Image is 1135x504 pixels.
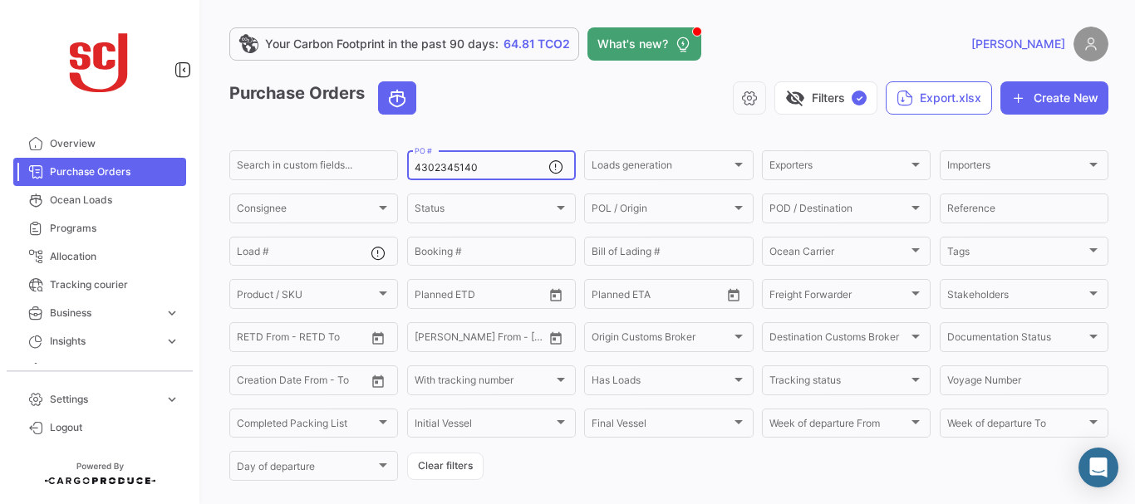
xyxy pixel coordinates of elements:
input: From [415,334,438,345]
span: [PERSON_NAME] [971,36,1065,52]
span: Insights [50,334,158,349]
input: From [237,334,260,345]
span: Documentation Status [947,334,1086,345]
span: Final Vessel [592,420,730,432]
input: To [272,377,333,389]
span: Consignee [237,205,376,217]
span: Week of departure To [947,420,1086,432]
span: expand_more [165,392,179,407]
button: visibility_offFilters✓ [774,81,877,115]
a: Your Carbon Footprint in the past 90 days:64.81 TCO2 [229,27,579,61]
span: Tracking status [769,377,908,389]
a: Purchase Orders [13,158,186,186]
button: Open calendar [543,282,568,307]
button: Open calendar [366,369,391,394]
a: Tracking courier [13,271,186,299]
span: Product / SKU [237,291,376,302]
span: Importers [947,162,1086,174]
h3: Purchase Orders [229,81,421,115]
span: Has Loads [592,377,730,389]
input: To [626,291,688,302]
button: Create New [1000,81,1108,115]
div: Abrir Intercom Messenger [1078,448,1118,487]
img: placeholder-user.png [1074,27,1108,61]
input: To [450,334,511,345]
a: Allocation [13,242,186,271]
span: Settings [50,392,158,407]
a: Overview [13,130,186,158]
span: Initial Vessel [415,420,553,432]
span: Day of departure [237,463,376,475]
button: Export.xlsx [886,81,992,115]
button: What's new? [587,27,701,61]
span: visibility_off [785,88,805,108]
a: Programs [13,214,186,242]
button: Ocean [379,82,415,114]
span: Status [415,205,553,217]
span: POL / Origin [592,205,730,217]
span: Freight Forwarder [769,291,908,302]
span: expand_more [165,306,179,321]
span: Logout [50,420,179,435]
span: Purchase Orders [50,164,179,179]
button: Clear filters [407,453,484,480]
span: What's new? [597,36,668,52]
span: With tracking number [415,377,553,389]
span: POD / Destination [769,205,908,217]
input: From [415,291,438,302]
span: Tracking courier [50,277,179,292]
span: Destination Customs Broker [769,334,908,345]
span: Ocean Loads [50,193,179,208]
span: Week of departure From [769,420,908,432]
input: To [272,334,333,345]
button: Open calendar [721,282,746,307]
span: Origin Customs Broker [592,334,730,345]
img: scj_logo1.svg [58,20,141,103]
span: Carbon Footprint [50,362,179,377]
span: Exporters [769,162,908,174]
span: Allocation [50,249,179,264]
span: Stakeholders [947,291,1086,302]
span: Your Carbon Footprint in the past 90 days: [265,36,499,52]
a: Ocean Loads [13,186,186,214]
span: Tags [947,248,1086,260]
span: Programs [50,221,179,236]
span: Loads generation [592,162,730,174]
input: From [592,291,615,302]
span: Overview [50,136,179,151]
span: expand_more [165,334,179,349]
span: Ocean Carrier [769,248,908,260]
span: ✓ [852,91,867,105]
span: Completed Packing List [237,420,376,432]
input: From [237,377,260,389]
button: Open calendar [543,325,568,350]
input: To [450,291,511,302]
button: Open calendar [366,325,391,350]
span: Business [50,306,158,321]
span: 64.81 TCO2 [504,36,570,52]
a: Carbon Footprint [13,355,186,384]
